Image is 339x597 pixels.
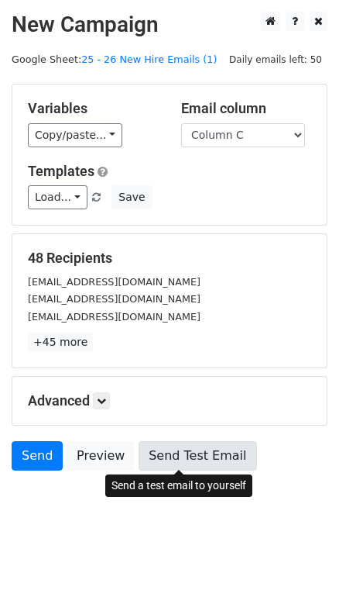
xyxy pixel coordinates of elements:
[28,185,87,209] a: Load...
[28,293,200,305] small: [EMAIL_ADDRESS][DOMAIN_NAME]
[105,474,252,497] div: Send a test email to yourself
[139,441,256,471] a: Send Test Email
[28,100,158,117] h5: Variables
[28,250,311,267] h5: 48 Recipients
[262,523,339,597] iframe: Chat Widget
[28,123,122,147] a: Copy/paste...
[224,51,327,68] span: Daily emails left: 50
[28,276,200,288] small: [EMAIL_ADDRESS][DOMAIN_NAME]
[28,333,93,352] a: +45 more
[224,53,327,65] a: Daily emails left: 50
[28,163,94,179] a: Templates
[81,53,217,65] a: 25 - 26 New Hire Emails (1)
[28,311,200,323] small: [EMAIL_ADDRESS][DOMAIN_NAME]
[67,441,135,471] a: Preview
[12,12,327,38] h2: New Campaign
[12,441,63,471] a: Send
[28,392,311,409] h5: Advanced
[111,185,152,209] button: Save
[181,100,311,117] h5: Email column
[12,53,217,65] small: Google Sheet:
